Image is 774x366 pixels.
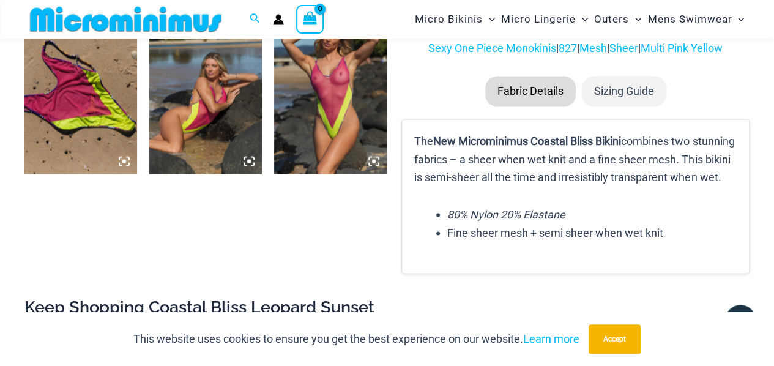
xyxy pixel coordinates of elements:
[582,76,666,106] li: Sizing Guide
[25,6,226,33] img: MM SHOP LOGO FLAT
[447,223,737,242] li: Fine sheer mesh + semi sheer when wet knit
[296,5,324,33] a: View Shopping Cart, empty
[24,296,750,317] h2: Keep Shopping Coastal Bliss Leopard Sunset
[641,42,665,54] a: Multi
[559,42,577,54] a: 827
[668,42,688,54] a: Pink
[629,4,641,35] span: Menu Toggle
[609,42,638,54] a: Sheer
[485,76,576,106] li: Fabric Details
[589,324,641,354] button: Accept
[594,4,629,35] span: Outers
[498,4,591,35] a: Micro LingerieMenu ToggleMenu Toggle
[501,4,576,35] span: Micro Lingerie
[24,5,137,174] img: Coastal Bliss Leopard Sunset 827 One Piece Monokini
[576,4,588,35] span: Menu Toggle
[447,207,565,220] em: 80% Nylon 20% Elastane
[401,39,750,58] p: | | | |
[133,330,579,348] p: This website uses cookies to ensure you get the best experience on our website.
[591,4,644,35] a: OutersMenu ToggleMenu Toggle
[483,4,495,35] span: Menu Toggle
[691,42,723,54] a: Yellow
[412,4,498,35] a: Micro BikinisMenu ToggleMenu Toggle
[647,4,732,35] span: Mens Swimwear
[273,14,284,25] a: Account icon link
[433,134,621,147] b: New Microminimus Coastal Bliss Bikini
[732,4,744,35] span: Menu Toggle
[644,4,747,35] a: Mens SwimwearMenu ToggleMenu Toggle
[250,12,261,27] a: Search icon link
[414,132,737,186] p: The combines two stunning fabrics – a sheer when wet knit and a fine sheer mesh. This bikini is s...
[428,42,556,54] a: Sexy One Piece Monokinis
[149,5,262,174] img: Coastal Bliss Leopard Sunset 827 One Piece Monokini
[274,5,387,174] img: Coastal Bliss Leopard Sunset 827 One Piece Monokini
[523,332,579,345] a: Learn more
[415,4,483,35] span: Micro Bikinis
[579,42,607,54] a: Mesh
[410,2,750,37] nav: Site Navigation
